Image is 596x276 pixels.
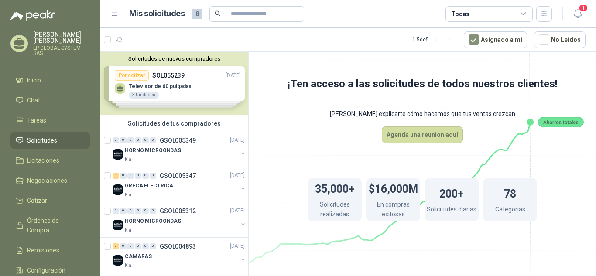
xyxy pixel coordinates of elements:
div: 1 [113,173,119,179]
p: Kia [125,262,131,269]
p: Kia [125,156,131,163]
a: Solicitudes [10,132,90,149]
p: [DATE] [230,172,245,180]
span: search [215,10,221,17]
div: 0 [127,243,134,249]
p: LP GLOBAL SYSTEM SAS [33,45,90,56]
h1: $16,000M [369,178,418,198]
span: Licitaciones [27,156,59,165]
span: Tareas [27,116,46,125]
img: Logo peakr [10,10,55,21]
span: Chat [27,95,40,105]
p: GSOL005349 [160,137,196,143]
div: 0 [127,208,134,214]
h1: 78 [504,183,516,202]
a: 1 0 0 0 0 0 GSOL005347[DATE] Company LogoGRECA ELECTRICAKia [113,170,247,198]
button: Solicitudes de nuevos compradores [104,55,245,62]
div: 0 [142,173,149,179]
a: Licitaciones [10,152,90,169]
span: Remisiones [27,245,59,255]
p: GRECA ELECTRICA [125,182,173,191]
button: Asignado a mi [464,31,527,48]
div: 0 [135,173,141,179]
div: 0 [120,173,127,179]
span: Solicitudes [27,136,57,145]
p: Solicitudes diarias [427,204,476,216]
span: Negociaciones [27,176,67,185]
div: 0 [120,208,127,214]
div: 0 [135,243,141,249]
p: [DATE] [230,207,245,215]
a: Remisiones [10,242,90,259]
p: HORNO MICROONDAS [125,147,181,155]
div: Solicitudes de tus compradores [100,115,248,132]
div: Todas [451,9,469,19]
span: Inicio [27,75,41,85]
p: Kia [125,227,131,234]
img: Company Logo [113,255,123,266]
p: HORNO MICROONDAS [125,218,181,226]
div: 1 - 5 de 5 [412,33,457,47]
div: 0 [135,137,141,143]
img: Company Logo [113,220,123,230]
button: No Leídos [534,31,586,48]
p: En compras exitosas [366,200,420,221]
div: 0 [142,243,149,249]
p: CAMARAS [125,253,152,261]
a: Inicio [10,72,90,89]
div: 0 [120,243,127,249]
button: Agenda una reunion aquí [382,126,463,143]
div: 0 [150,243,156,249]
p: Solicitudes realizadas [308,200,362,221]
div: 0 [120,137,127,143]
h1: 200+ [439,183,464,202]
div: 0 [127,137,134,143]
p: [PERSON_NAME] [PERSON_NAME] [33,31,90,44]
span: 8 [192,9,202,19]
p: Kia [125,191,131,198]
span: Órdenes de Compra [27,216,82,235]
img: Company Logo [113,149,123,160]
p: [DATE] [230,136,245,145]
button: 1 [570,6,586,22]
a: 6 0 0 0 0 0 GSOL004893[DATE] Company LogoCAMARASKia [113,241,247,269]
div: 0 [150,137,156,143]
div: 0 [150,208,156,214]
p: GSOL004893 [160,243,196,249]
p: Categorias [495,204,525,216]
img: Company Logo [113,184,123,195]
a: Tareas [10,112,90,129]
div: 0 [142,137,149,143]
div: 0 [113,137,119,143]
span: Configuración [27,266,65,275]
div: 0 [150,173,156,179]
div: 0 [127,173,134,179]
div: 6 [113,243,119,249]
div: 0 [142,208,149,214]
h1: 35,000+ [315,178,355,198]
div: Solicitudes de nuevos compradoresPor cotizarSOL055239[DATE] Televisor de 60 pulgadas3 UnidadesPor... [100,52,248,115]
a: Chat [10,92,90,109]
a: Órdenes de Compra [10,212,90,239]
a: 0 0 0 0 0 0 GSOL005312[DATE] Company LogoHORNO MICROONDASKia [113,206,247,234]
p: [DATE] [230,242,245,251]
h1: Mis solicitudes [129,7,185,20]
span: 1 [579,4,588,12]
a: 0 0 0 0 0 0 GSOL005349[DATE] Company LogoHORNO MICROONDASKia [113,135,247,163]
span: Cotizar [27,196,47,205]
p: GSOL005312 [160,208,196,214]
a: Cotizar [10,192,90,209]
p: GSOL005347 [160,173,196,179]
div: 0 [113,208,119,214]
div: 0 [135,208,141,214]
a: Negociaciones [10,172,90,189]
